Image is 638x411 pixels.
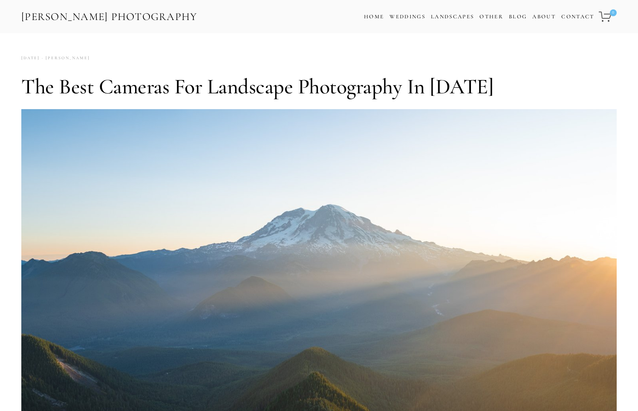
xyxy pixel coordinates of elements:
[561,11,594,23] a: Contact
[21,74,617,99] h1: The Best Cameras for Landscape Photography in [DATE]
[20,7,198,26] a: [PERSON_NAME] Photography
[431,13,474,20] a: Landscapes
[509,11,527,23] a: Blog
[390,13,425,20] a: Weddings
[610,9,617,16] span: 0
[479,13,503,20] a: Other
[532,11,556,23] a: About
[598,6,618,27] a: 0 items in cart
[40,52,90,64] a: [PERSON_NAME]
[364,11,384,23] a: Home
[21,52,40,64] time: [DATE]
